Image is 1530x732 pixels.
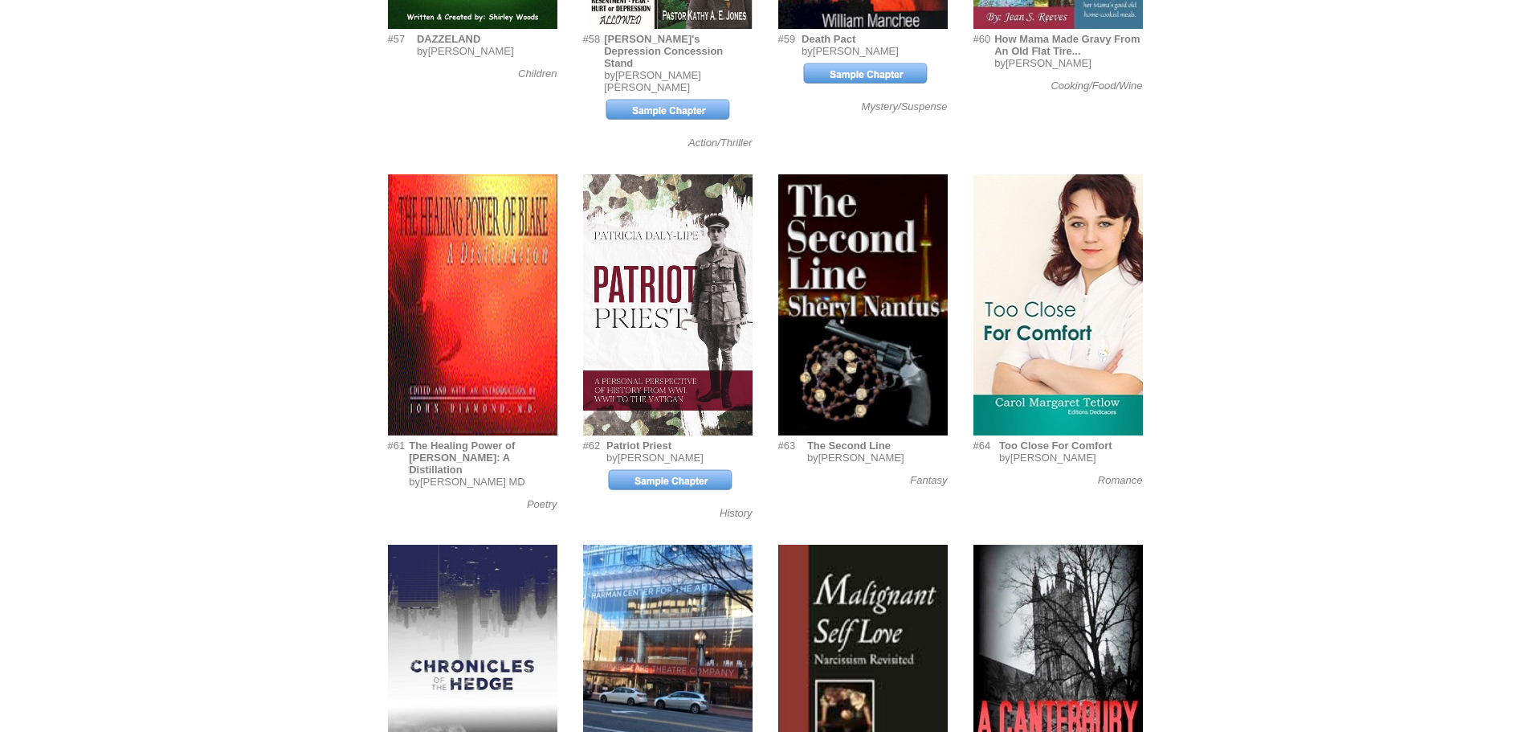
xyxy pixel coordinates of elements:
img: 14449.jpg [778,174,948,436]
a: [PERSON_NAME] [618,452,704,464]
a: History [720,507,752,519]
img: 743.gif [388,174,557,436]
a: The Second Line [807,438,891,452]
a: Too Close For Comfort [999,438,1112,452]
a: Fantasy [910,474,947,486]
a: Patriot Priest [606,438,671,452]
font: by [802,45,947,112]
img: 70676.jpg [973,174,1143,436]
a: [PERSON_NAME] [1006,57,1091,69]
a: Death Pact [802,31,855,45]
a: [PERSON_NAME] [813,45,899,57]
img: schapter.png [802,61,930,86]
a: [PERSON_NAME] MD [420,476,525,488]
b: Too Close For Comfort [999,440,1112,452]
a: Romance [1098,474,1143,486]
font: #59 [778,33,796,45]
font: by [606,452,752,519]
b: The Healing Power of [PERSON_NAME]: A Distillation [409,440,515,476]
img: schapter.png [604,97,732,122]
img: schapter.png [606,468,735,493]
font: by [807,452,948,486]
font: by [604,69,752,149]
img: 62080.jpg [583,174,753,436]
a: [PERSON_NAME] [428,45,514,57]
font: by [409,476,557,510]
font: #57 [388,33,406,45]
a: DAZZELAND [417,31,480,45]
a: Poetry [527,498,557,510]
a: Children [518,67,557,80]
font: #64 [973,440,991,452]
b: Patriot Priest [606,440,671,452]
font: by [994,57,1142,92]
b: DAZZELAND [417,33,480,45]
font: #62 [583,440,601,452]
a: [PERSON_NAME] [PERSON_NAME] [604,69,701,93]
a: [PERSON_NAME] [1010,452,1096,464]
font: #58 [583,33,601,45]
a: Mystery/Suspense [862,100,948,112]
b: Death Pact [802,33,855,45]
b: [PERSON_NAME]'s Depression Concession Stand [604,33,723,69]
a: Action/Thriller [688,137,752,149]
font: #63 [778,440,796,452]
a: How Mama Made Gravy From An Old Flat Tire... [994,31,1140,57]
a: Cooking/Food/Wine [1051,80,1142,92]
font: #61 [388,440,406,452]
a: [PERSON_NAME]'s Depression Concession Stand [604,31,723,69]
b: The Second Line [807,440,891,452]
a: [PERSON_NAME] [818,452,904,464]
a: The Healing Power of [PERSON_NAME]: A Distillation [409,438,515,476]
font: by [999,452,1142,486]
font: #60 [973,33,991,45]
font: by [417,45,557,80]
b: How Mama Made Gravy From An Old Flat Tire... [994,33,1140,57]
